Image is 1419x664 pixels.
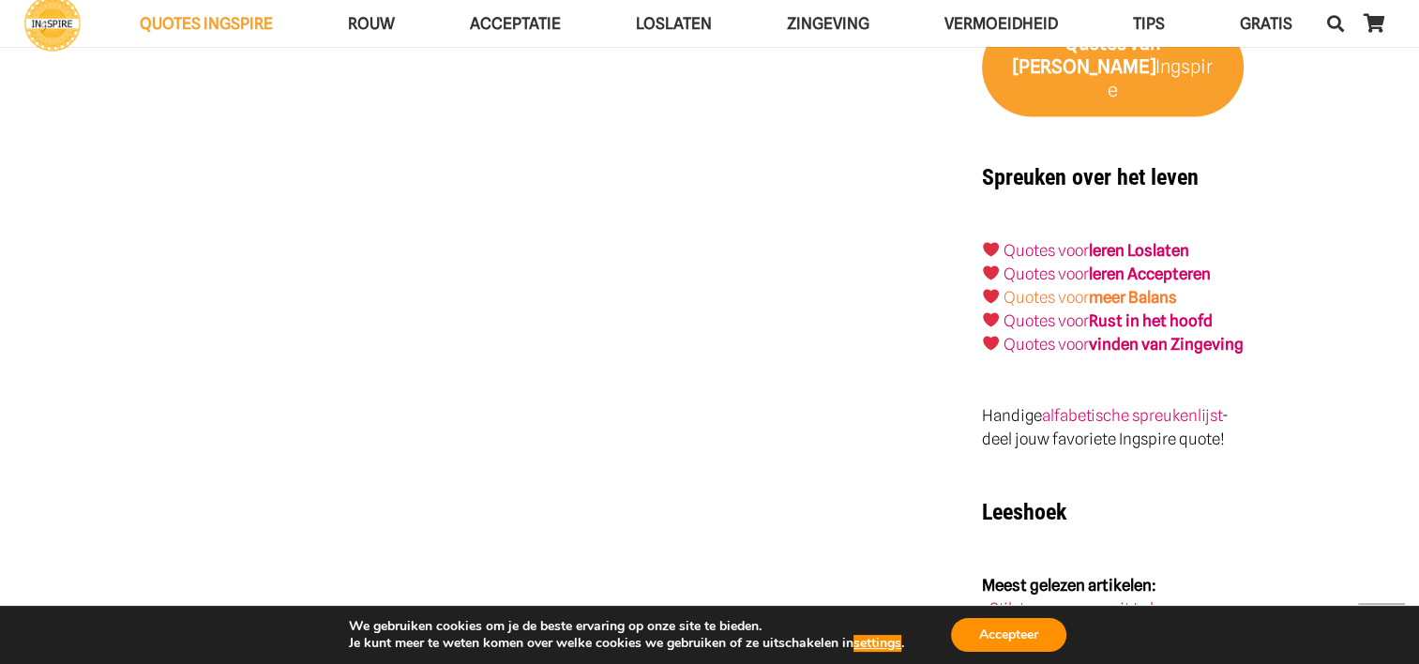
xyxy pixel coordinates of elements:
[853,635,901,652] button: settings
[1240,14,1292,33] span: GRATIS
[983,264,999,280] img: ❤
[787,14,869,33] span: Zingeving
[1133,14,1165,33] span: TIPS
[982,499,1066,525] strong: Leeshoek
[983,288,999,304] img: ❤
[1004,335,1244,354] a: Quotes voorvinden van Zingeving
[1089,264,1211,283] a: leren Accepteren
[951,618,1066,652] button: Accepteer
[944,14,1058,33] span: VERMOEIDHEID
[1064,32,1126,54] strong: Quotes
[1089,311,1213,330] strong: Rust in het hoofd
[1004,311,1213,330] a: Quotes voorRust in het hoofd
[1013,32,1161,78] strong: van [PERSON_NAME]
[636,14,712,33] span: Loslaten
[348,14,395,33] span: ROUW
[982,17,1244,116] a: Quotes van [PERSON_NAME]Ingspire
[982,575,1156,594] strong: Meest gelezen artikelen:
[982,164,1199,190] strong: Spreuken over het leven
[982,404,1244,451] p: Handige - deel jouw favoriete Ingspire quote!
[1358,603,1405,650] a: Terug naar top
[1004,264,1089,283] a: Quotes voor
[1042,406,1222,425] a: alfabetische spreukenlijst
[1004,241,1089,260] a: Quotes voor
[1089,335,1244,354] strong: vinden van Zingeving
[1089,288,1177,307] strong: meer Balans
[349,635,904,652] p: Je kunt meer te weten komen over welke cookies we gebruiken of ze uitschakelen in .
[1004,288,1177,307] a: Quotes voormeer Balans
[1089,241,1189,260] a: leren Loslaten
[983,241,999,257] img: ❤
[983,311,999,327] img: ❤
[983,335,999,351] img: ❤
[470,14,561,33] span: Acceptatie
[989,598,1198,617] a: Stilstaan om vooruit te komen
[140,14,273,33] span: QUOTES INGSPIRE
[349,618,904,635] p: We gebruiken cookies om je de beste ervaring op onze site te bieden.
